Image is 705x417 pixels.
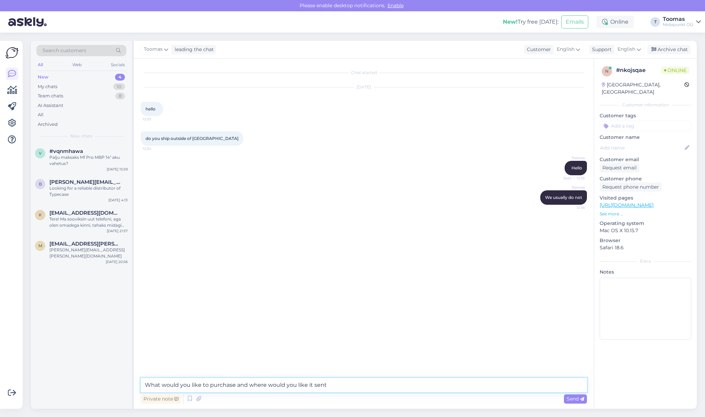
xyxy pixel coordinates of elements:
[115,93,125,99] div: 8
[38,243,42,248] span: m
[605,69,609,74] span: n
[49,154,128,167] div: Palju maksaks M1 Pro MBP 14" aku vahetus?
[39,181,42,187] span: b
[600,244,691,251] p: Safari 18.6
[559,155,585,160] span: Toomas
[600,175,691,182] p: Customer phone
[143,117,169,122] span: 12:33
[602,81,684,96] div: [GEOGRAPHIC_DATA], [GEOGRAPHIC_DATA]
[600,227,691,234] p: Mac OS X 10.15.7
[597,16,634,28] div: Online
[49,241,121,247] span: monika.aedma@gmail.com
[600,102,691,108] div: Customer information
[107,228,128,234] div: [DATE] 21:57
[663,22,693,27] div: Mobipunkt OÜ
[557,46,575,53] span: English
[647,45,691,54] div: Archive chat
[49,185,128,198] div: Looking for a reliable distributor of Typecase
[503,19,518,25] b: New!
[115,74,125,81] div: 4
[524,46,551,53] div: Customer
[113,83,125,90] div: 10
[146,106,155,111] span: hello
[561,15,588,28] button: Emails
[600,211,691,217] p: See more ...
[600,258,691,264] div: Extra
[49,210,121,216] span: kunozifier@gmail.com
[109,60,126,69] div: Socials
[141,394,181,404] div: Private note
[661,67,689,74] span: Online
[36,60,44,69] div: All
[172,46,214,53] div: leading the chat
[600,269,691,276] p: Notes
[143,146,169,151] span: 12:34
[600,112,691,119] p: Customer tags
[589,46,612,53] div: Support
[49,148,83,154] span: #vqnmhawa
[559,176,585,181] span: Seen ✓ 12:35
[663,16,701,27] a: ToomasMobipunkt OÜ
[43,47,86,54] span: Search customers
[567,396,584,402] span: Send
[5,46,19,59] img: Askly Logo
[616,66,661,74] div: # nkojsqae
[38,102,63,109] div: AI Assistant
[38,121,58,128] div: Archived
[39,151,42,156] span: v
[600,163,639,172] div: Request email
[106,259,128,264] div: [DATE] 20:56
[385,2,406,9] span: Enable
[559,185,585,190] span: Toomas
[107,167,128,172] div: [DATE] 15:59
[600,121,691,131] input: Add a tag
[650,17,660,27] div: T
[600,144,683,152] input: Add name
[600,182,662,192] div: Request phone number
[600,237,691,244] p: Browser
[38,93,63,99] div: Team chats
[141,84,587,90] div: [DATE]
[38,111,44,118] div: All
[146,136,239,141] span: do you ship outside of [GEOGRAPHIC_DATA]
[600,134,691,141] p: Customer name
[49,179,121,185] span: benson@typecase.co
[49,216,128,228] div: Tere! Ma sooviksin uut telefoni, aga olen omadega kinni, tahaks midagi mis on kõrgem kui 60hz ekr...
[38,83,57,90] div: My chats
[503,18,558,26] div: Try free [DATE]:
[70,133,92,139] span: New chats
[39,212,42,217] span: k
[141,70,587,76] div: Chat started
[49,247,128,259] div: [PERSON_NAME][EMAIL_ADDRESS][PERSON_NAME][DOMAIN_NAME]
[144,46,163,53] span: Toomas
[545,195,582,200] span: We usually do not
[600,220,691,227] p: Operating system
[571,165,582,170] span: Hello
[663,16,693,22] div: Toomas
[71,60,83,69] div: Web
[617,46,635,53] span: English
[600,202,654,208] a: [URL][DOMAIN_NAME]
[38,74,48,81] div: New
[141,378,587,392] textarea: What would you like to purchase and where would you like it sent
[108,198,128,203] div: [DATE] 4:13
[559,205,585,210] span: 12:36
[600,194,691,202] p: Visited pages
[600,156,691,163] p: Customer email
